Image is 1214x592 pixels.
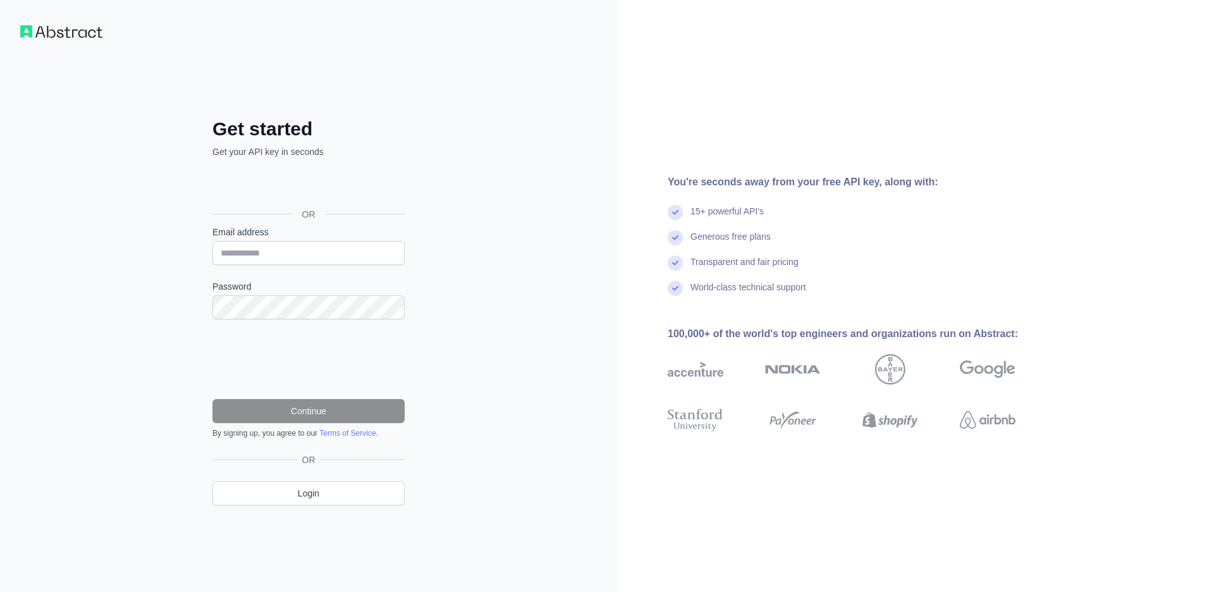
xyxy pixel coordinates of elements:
h2: Get started [212,118,405,140]
label: Email address [212,226,405,238]
div: World-class technical support [690,281,806,306]
img: payoneer [765,406,821,434]
img: stanford university [668,406,723,434]
div: Transparent and fair pricing [690,256,799,281]
label: Password [212,280,405,293]
div: By signing up, you agree to our . [212,428,405,438]
div: 15+ powerful API's [690,205,764,230]
img: check mark [668,256,683,271]
a: Login [212,481,405,505]
a: Terms of Service [319,429,376,438]
img: check mark [668,205,683,220]
img: airbnb [960,406,1015,434]
img: check mark [668,230,683,245]
div: 100,000+ of the world's top engineers and organizations run on Abstract: [668,326,1056,342]
iframe: reCAPTCHA [212,335,405,384]
img: google [960,354,1015,385]
button: Continue [212,399,405,423]
img: check mark [668,281,683,296]
img: nokia [765,354,821,385]
img: Workflow [20,25,102,38]
img: bayer [875,354,905,385]
iframe: Sign in with Google Button [206,172,408,200]
img: accenture [668,354,723,385]
span: OR [292,208,326,221]
p: Get your API key in seconds [212,145,405,158]
div: You're seconds away from your free API key, along with: [668,175,1056,190]
img: shopify [862,406,918,434]
div: Generous free plans [690,230,771,256]
span: OR [297,453,321,466]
